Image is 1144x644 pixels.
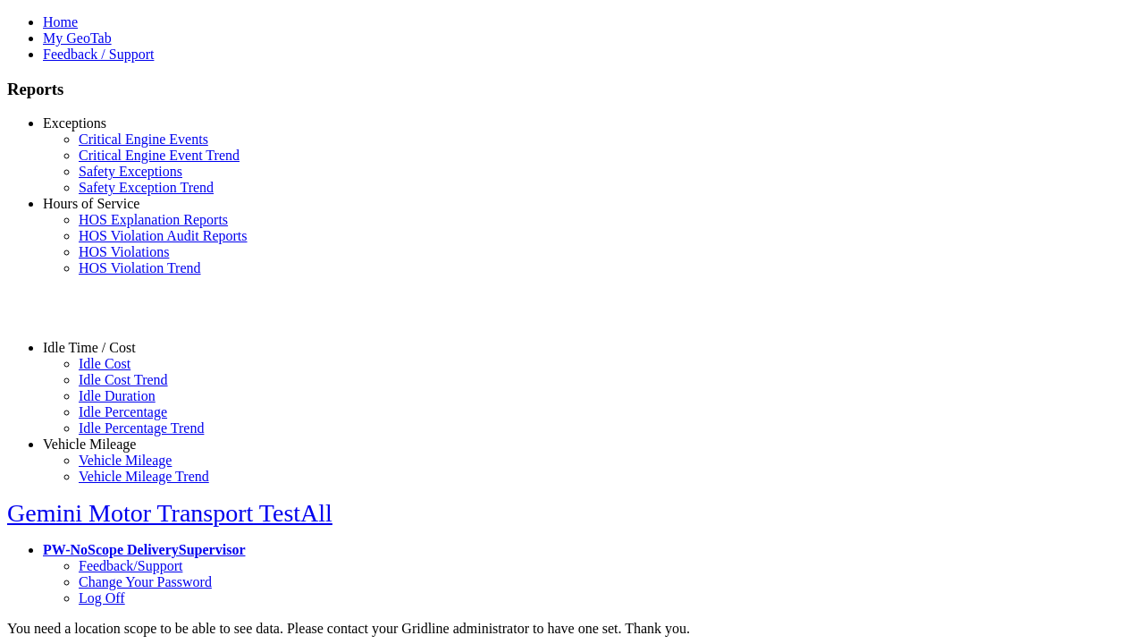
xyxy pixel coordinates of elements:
a: Idle Cost Trend [79,372,168,387]
a: Idle Percentage Trend [79,420,204,436]
a: Idle Percentage [79,404,167,419]
a: Change Your Password [79,574,212,589]
a: HOS Explanation Reports [79,212,228,227]
a: Idle Duration [79,388,156,403]
a: Exceptions [43,115,106,131]
a: Idle Cost [79,356,130,371]
a: Gemini Motor Transport TestAll [7,499,332,527]
a: Safety Exception Trend [79,180,214,195]
a: Hours of Service [43,196,139,211]
a: Feedback / Support [43,47,154,62]
a: Safety Exceptions [79,164,182,179]
a: Critical Engine Events [79,131,208,147]
h3: Reports [7,80,1137,99]
a: Home [43,14,78,30]
a: HOS Violations [79,244,169,259]
a: My GeoTab [43,30,112,46]
a: HOS Violation Trend [79,260,201,275]
a: Feedback/Support [79,558,182,573]
a: HOS Violation Audit Reports [79,228,248,243]
a: Log Off [79,590,125,606]
a: Vehicle Mileage [43,436,136,452]
a: Vehicle Mileage Trend [79,469,209,484]
a: Idle Time / Cost [43,340,136,355]
div: You need a location scope to be able to see data. Please contact your Gridline administrator to h... [7,621,1137,637]
a: Vehicle Mileage [79,453,172,468]
a: PW-NoScope DeliverySupervisor [43,542,245,557]
a: Critical Engine Event Trend [79,148,240,163]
